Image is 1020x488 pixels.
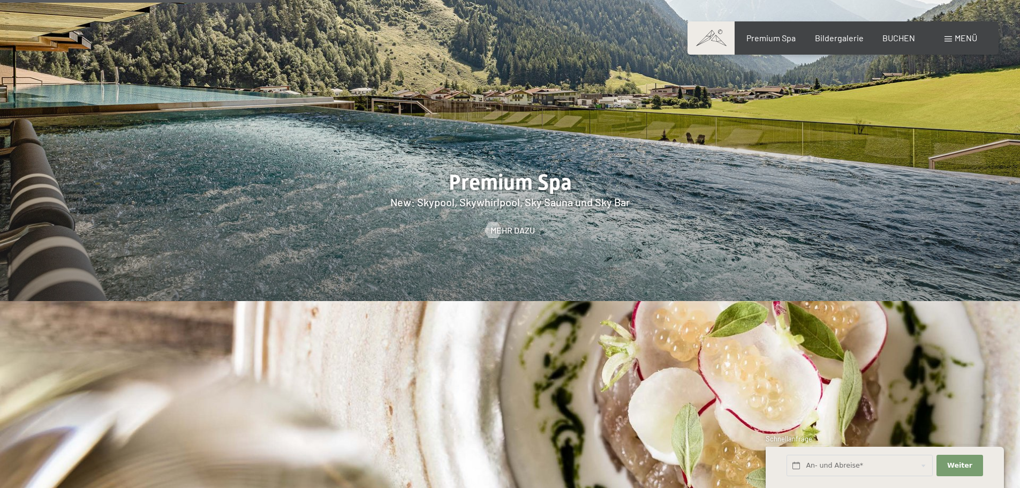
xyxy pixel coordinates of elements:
[746,33,796,43] a: Premium Spa
[490,224,535,236] span: Mehr dazu
[766,434,812,443] span: Schnellanfrage
[936,455,983,477] button: Weiter
[955,33,977,43] span: Menü
[815,33,864,43] a: Bildergalerie
[947,461,972,470] span: Weiter
[485,224,535,236] a: Mehr dazu
[882,33,915,43] a: BUCHEN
